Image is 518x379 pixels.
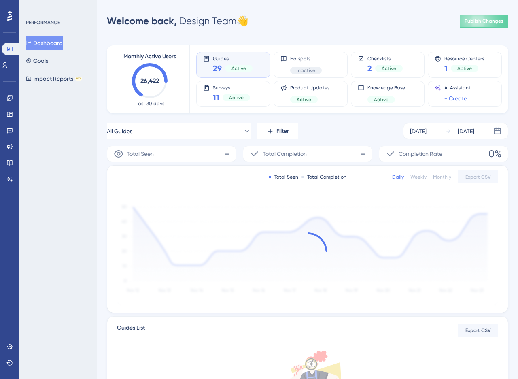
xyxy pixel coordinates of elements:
[107,15,248,28] div: Design Team 👋
[213,63,222,74] span: 29
[297,67,315,74] span: Inactive
[127,149,154,159] span: Total Seen
[465,327,491,334] span: Export CSV
[269,174,298,180] div: Total Seen
[465,18,503,24] span: Publish Changes
[26,19,60,26] div: PERFORMANCE
[488,147,501,160] span: 0%
[225,147,229,160] span: -
[213,92,219,103] span: 11
[26,36,63,50] button: Dashboard
[444,85,471,91] span: AI Assistant
[410,174,427,180] div: Weekly
[75,77,82,81] div: BETA
[136,100,164,107] span: Last 30 days
[26,53,48,68] button: Goals
[457,65,472,72] span: Active
[374,96,388,103] span: Active
[107,123,251,139] button: All Guides
[301,174,346,180] div: Total Completion
[458,170,498,183] button: Export CSV
[297,96,311,103] span: Active
[229,94,244,101] span: Active
[367,55,403,61] span: Checklists
[123,52,176,62] span: Monthly Active Users
[367,85,405,91] span: Knowledge Base
[444,94,467,103] a: + Create
[117,323,145,338] span: Guides List
[107,15,177,27] span: Welcome back,
[213,55,253,61] span: Guides
[26,71,82,86] button: Impact ReportsBETA
[263,149,307,159] span: Total Completion
[290,55,322,62] span: Hotspots
[460,15,508,28] button: Publish Changes
[458,324,498,337] button: Export CSV
[399,149,442,159] span: Completion Rate
[361,147,365,160] span: -
[433,174,451,180] div: Monthly
[257,123,298,139] button: Filter
[276,126,289,136] span: Filter
[140,77,159,85] text: 26,422
[213,85,250,90] span: Surveys
[392,174,404,180] div: Daily
[444,55,484,61] span: Resource Centers
[410,126,427,136] div: [DATE]
[444,63,448,74] span: 1
[382,65,396,72] span: Active
[458,126,474,136] div: [DATE]
[231,65,246,72] span: Active
[367,63,372,74] span: 2
[107,126,132,136] span: All Guides
[290,85,329,91] span: Product Updates
[465,174,491,180] span: Export CSV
